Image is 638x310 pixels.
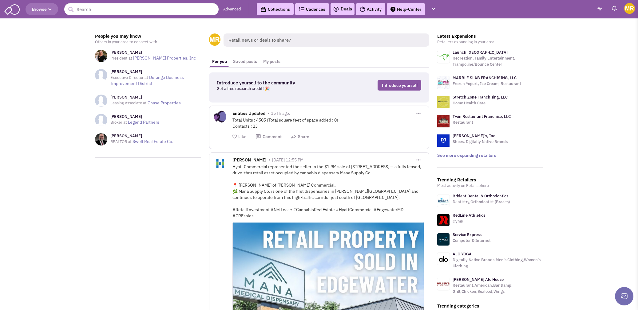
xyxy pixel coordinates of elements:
a: My posts [260,56,283,67]
h3: [PERSON_NAME] [110,50,196,55]
a: [PERSON_NAME] Properties, Inc [133,55,196,61]
img: NoImageAvailable1.jpg [95,114,107,126]
p: Frozen Yogurt, Ice Cream, Restaurant [453,81,521,87]
a: Introduce yourself [378,80,421,91]
p: Gyms [453,218,485,224]
span: [DATE] 12:55 PM [272,157,303,163]
p: Home Health Care [453,100,508,106]
a: Deals [333,6,352,13]
a: ALO YOGA [453,251,472,257]
p: Restaurant [453,119,511,126]
p: Shoes, Digitally Native Brands [453,139,508,145]
p: Computer & Internet [453,238,491,244]
img: icon-deals.svg [333,6,339,13]
img: SmartAdmin [4,3,20,15]
a: Twin Restaurant Franchise, LLC [453,114,511,119]
h3: Trending categories [437,303,543,309]
a: Saved posts [230,56,260,67]
img: help.png [390,7,395,12]
span: 15 Hr ago. [271,110,290,116]
img: Activity.png [360,6,365,12]
a: For you [209,56,230,67]
img: NoImageAvailable1.jpg [95,69,107,81]
p: Recreation, Family Entertainment, Trampoline/Bounce Center [453,55,543,68]
a: Advanced [223,6,241,12]
img: www.aloyoga.com [437,253,450,265]
a: Launch [GEOGRAPHIC_DATA] [453,50,508,55]
p: Restaurant,American,Bar &amp; Grill,Chicken,Seafood,Wings [453,282,543,295]
span: Retail news or deals to share? [224,33,429,47]
a: Durango Business Improvement District [110,75,184,86]
img: Cadences_logo.png [299,7,304,11]
img: logo [437,51,450,63]
span: President at [110,56,132,61]
p: Most activity on Retailsphere [437,183,543,189]
a: Service Express [453,232,481,237]
p: Dentistry,Orthodontist (Braces) [453,199,510,205]
a: Brident Dental & Orthodontics [453,193,508,199]
div: Total Units : 4505 (Total square feet of space added : 0) Contacts : 23 [232,117,424,129]
button: Like [232,134,247,140]
h3: [PERSON_NAME] [110,133,173,139]
input: Search [64,3,219,15]
span: Like [238,134,247,139]
button: Share [291,134,309,140]
h3: [PERSON_NAME] [110,114,159,119]
h3: [PERSON_NAME] [110,69,201,75]
a: MARBLE SLAB FRANCHISING, LLC [453,75,517,80]
img: logo [437,76,450,89]
img: millersalehouse.com [437,278,450,290]
a: Help-Center [387,3,425,15]
img: logo [437,96,450,108]
span: Browse [32,6,52,12]
a: Collections [257,3,294,15]
img: Madison Roach [624,3,635,14]
p: Others in your area to connect with [95,39,201,45]
span: [PERSON_NAME] [232,157,267,164]
span: REALTOR at [110,139,132,144]
a: [PERSON_NAME]'s, Inc [453,133,495,138]
h3: People you may know [95,33,201,39]
span: Leasing Associate at [110,100,147,106]
img: logo [437,134,450,147]
a: Stretch Zone Franchising, LLC [453,95,508,100]
span: Entities Updated [232,110,265,118]
a: [PERSON_NAME] Ale House [453,277,504,282]
img: NoImageAvailable1.jpg [95,95,107,107]
a: RedLine Athletics [453,213,485,218]
a: Activity [356,3,385,15]
h3: [PERSON_NAME] [110,95,181,100]
p: Digitally Native Brands,Men's Clothing,Women's Clothing [453,257,543,269]
a: Cadences [295,3,329,15]
span: Executive Director at [110,75,148,80]
a: Swell Real Estate Co. [133,139,173,144]
p: Get a free research credit! 🎉 [217,86,333,92]
span: Broker at [110,120,127,125]
button: Comment [256,134,282,140]
img: icon-collection-lavender-black.svg [260,6,266,12]
a: See more expanding retailers [437,153,496,158]
h3: Trending Retailers [437,177,543,183]
h3: Latest Expansions [437,33,543,39]
p: Retailers expanding in your area [437,39,543,45]
img: logo [437,115,450,127]
div: Hyatt Commercial represented the seller in the $1.9M sale of [STREET_ADDRESS] — a fully leased, d... [232,164,424,219]
a: Chase Properties [148,100,181,106]
button: Browse [26,3,58,15]
a: Legend Partners [128,119,159,125]
h3: Introduce yourself to the community [217,80,333,86]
